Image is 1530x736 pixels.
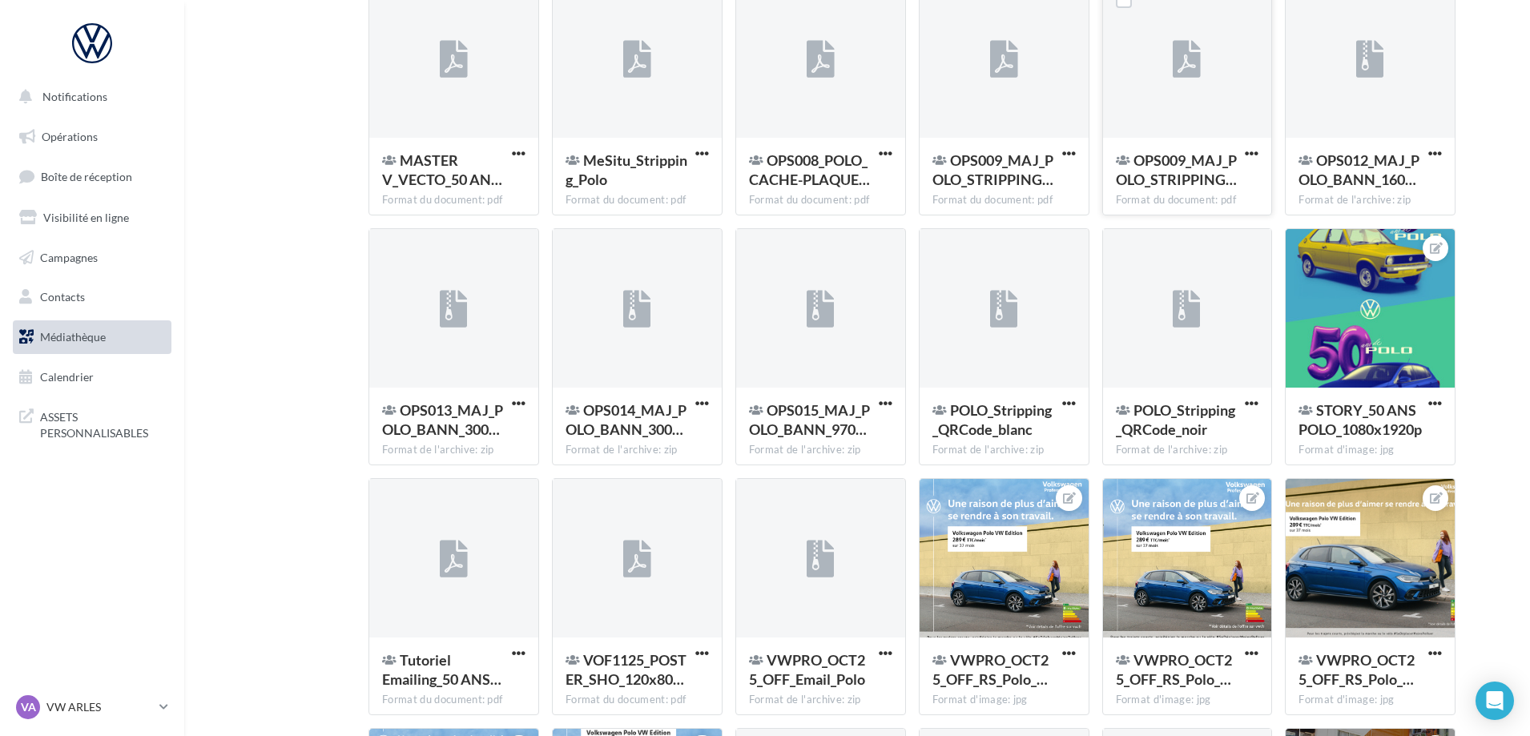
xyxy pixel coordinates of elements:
[1298,693,1442,707] div: Format d'image: jpg
[42,130,98,143] span: Opérations
[46,699,153,715] p: VW ARLES
[21,699,36,715] span: VA
[1298,151,1419,188] span: OPS012_MAJ_POLO_BANN_160x600.zip
[566,401,686,438] span: OPS014_MAJ_POLO_BANN_300x600.zip
[749,193,892,207] div: Format du document: pdf
[10,400,175,447] a: ASSETS PERSONNALISABLES
[13,692,171,722] a: VA VW ARLES
[43,211,129,224] span: Visibilité en ligne
[749,651,865,688] span: VWPRO_OCT25_OFF_Email_Polo
[1298,651,1415,688] span: VWPRO_OCT25_OFF_RS_Polo_GMB-POLO
[10,80,168,114] button: Notifications
[932,193,1076,207] div: Format du document: pdf
[566,443,709,457] div: Format de l'archive: zip
[10,360,175,394] a: Calendrier
[1116,651,1232,688] span: VWPRO_OCT25_OFF_RS_Polo_GMB-720x720
[566,193,709,207] div: Format du document: pdf
[382,693,525,707] div: Format du document: pdf
[566,651,686,688] span: VOF1125_POSTER_SHO_120x80_POLO_HD.pdf
[932,693,1076,707] div: Format d'image: jpg
[40,250,98,263] span: Campagnes
[932,651,1049,688] span: VWPRO_OCT25_OFF_RS_Polo_CARRE
[749,693,892,707] div: Format de l'archive: zip
[40,406,165,440] span: ASSETS PERSONNALISABLES
[382,193,525,207] div: Format du document: pdf
[1298,443,1442,457] div: Format d'image: jpg
[1116,151,1237,188] span: OPS009_MAJ_POLO_STRIPPING_IMP_2_HD
[932,151,1053,188] span: OPS009_MAJ_POLO_STRIPPING_IMP_1_HD
[382,443,525,457] div: Format de l'archive: zip
[566,151,687,188] span: MeSitu_Stripping_Polo
[1476,682,1514,720] div: Open Intercom Messenger
[382,151,502,188] span: MASTER V_VECTO_50 ANS POLO.
[749,443,892,457] div: Format de l'archive: zip
[1116,193,1259,207] div: Format du document: pdf
[382,401,503,438] span: OPS013_MAJ_POLO_BANN_300x250.zip
[1116,693,1259,707] div: Format d'image: jpg
[749,151,870,188] span: OPS008_POLO_CACHE-PLAQUE_Sept22_520x110_HD
[1298,401,1422,438] span: STORY_50 ANS POLO_1080x1920p
[10,201,175,235] a: Visibilité en ligne
[40,370,94,384] span: Calendrier
[566,693,709,707] div: Format du document: pdf
[1116,443,1259,457] div: Format de l'archive: zip
[1116,401,1235,438] span: POLO_Stripping_QRCode_noir
[749,401,870,438] span: OPS015_MAJ_POLO_BANN_970x250.zip
[10,159,175,194] a: Boîte de réception
[40,290,85,304] span: Contacts
[1298,193,1442,207] div: Format de l'archive: zip
[932,443,1076,457] div: Format de l'archive: zip
[40,330,106,344] span: Médiathèque
[10,280,175,314] a: Contacts
[10,320,175,354] a: Médiathèque
[41,170,132,183] span: Boîte de réception
[42,90,107,103] span: Notifications
[10,120,175,154] a: Opérations
[932,401,1052,438] span: POLO_Stripping_QRCode_blanc
[10,241,175,275] a: Campagnes
[382,651,501,688] span: Tutoriel Emailing_50 ANS POLO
